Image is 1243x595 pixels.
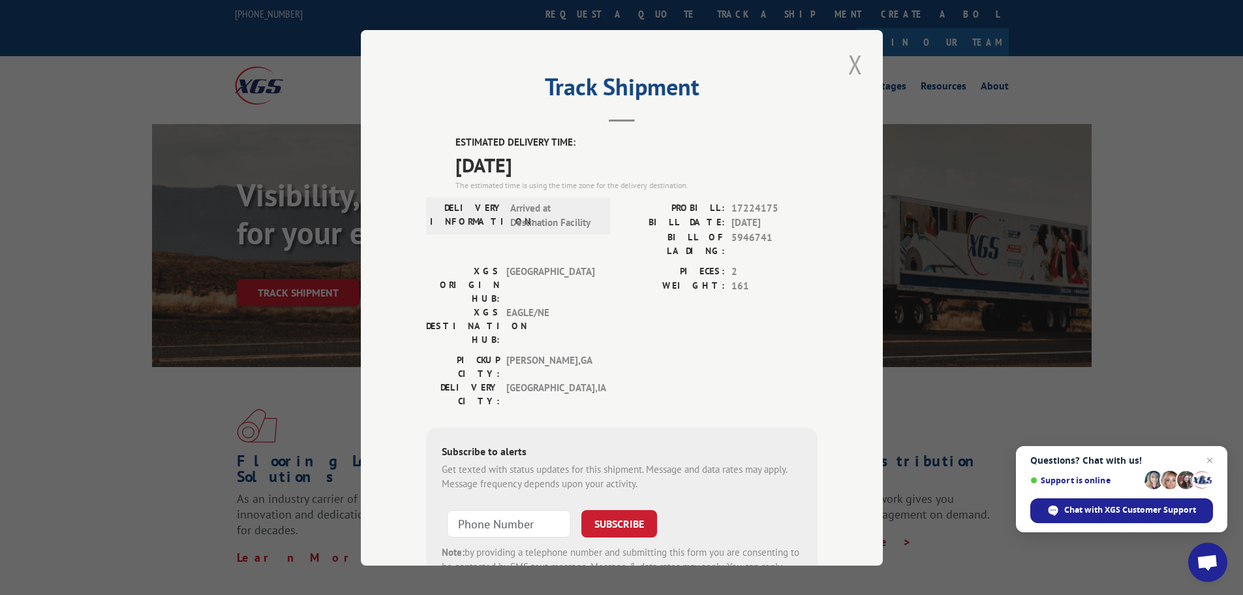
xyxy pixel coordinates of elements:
input: Phone Number [447,509,571,537]
label: PROBILL: [622,201,725,216]
div: Get texted with status updates for this shipment. Message and data rates may apply. Message frequ... [442,462,802,491]
span: [DATE] [731,216,818,231]
span: 17224175 [731,201,818,216]
label: DELIVERY INFORMATION: [430,201,504,230]
span: 161 [731,279,818,294]
div: Subscribe to alerts [442,443,802,462]
span: Questions? Chat with us! [1030,455,1213,466]
span: Chat with XGS Customer Support [1064,504,1196,516]
a: Open chat [1188,543,1227,582]
span: Support is online [1030,475,1140,485]
span: EAGLE/NE [506,305,594,346]
label: XGS ORIGIN HUB: [426,264,500,305]
h2: Track Shipment [426,78,818,103]
label: PIECES: [622,264,725,279]
label: BILL DATE: [622,216,725,231]
label: WEIGHT: [622,279,725,294]
label: ESTIMATED DELIVERY TIME: [455,135,818,150]
button: Close modal [844,46,867,82]
strong: Note: [442,545,465,558]
label: BILL OF LADING: [622,230,725,257]
label: PICKUP CITY: [426,353,500,380]
span: [GEOGRAPHIC_DATA] , IA [506,380,594,408]
div: by providing a telephone number and submitting this form you are consenting to be contacted by SM... [442,545,802,589]
label: XGS DESTINATION HUB: [426,305,500,346]
span: Arrived at Destination Facility [510,201,598,230]
span: Chat with XGS Customer Support [1030,498,1213,523]
button: SUBSCRIBE [581,509,657,537]
span: 2 [731,264,818,279]
span: [GEOGRAPHIC_DATA] [506,264,594,305]
div: The estimated time is using the time zone for the delivery destination. [455,179,818,191]
span: [DATE] [455,150,818,179]
label: DELIVERY CITY: [426,380,500,408]
span: 5946741 [731,230,818,257]
span: [PERSON_NAME] , GA [506,353,594,380]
